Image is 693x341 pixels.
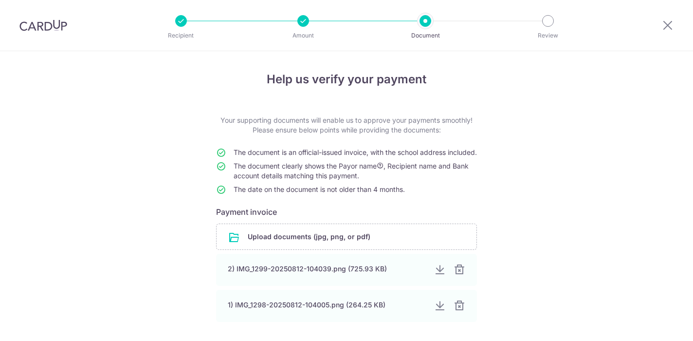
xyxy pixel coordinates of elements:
[216,206,477,218] h6: Payment invoice
[145,31,217,40] p: Recipient
[389,31,461,40] p: Document
[216,71,477,88] h4: Help us verify your payment
[216,115,477,135] p: Your supporting documents will enable us to approve your payments smoothly! Please ensure below p...
[234,148,477,156] span: The document is an official-issued invoice, with the school address included.
[216,224,477,250] div: Upload documents (jpg, png, or pdf)
[228,300,426,310] div: 1) IMG_1298-20250812-104005.png (264.25 KB)
[19,19,67,31] img: CardUp
[267,31,339,40] p: Amount
[234,185,405,193] span: The date on the document is not older than 4 months.
[234,162,469,180] span: The document clearly shows the Payor name , Recipient name and Bank account details matching this...
[228,264,426,274] div: 2) IMG_1299-20250812-104039.png (725.93 KB)
[512,31,584,40] p: Review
